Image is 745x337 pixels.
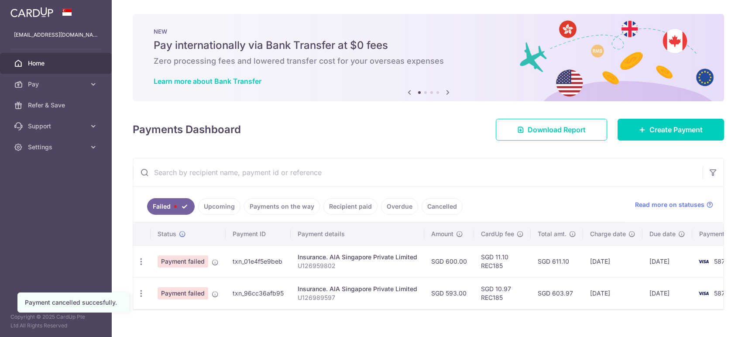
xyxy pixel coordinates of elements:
[649,124,703,135] span: Create Payment
[474,277,531,309] td: SGD 10.97 REC185
[133,122,241,138] h4: Payments Dashboard
[158,287,208,299] span: Payment failed
[226,245,291,277] td: txn_01e4f5e9beb
[481,230,514,238] span: CardUp fee
[474,245,531,277] td: SGD 11.10 REC185
[298,293,417,302] p: U126989597
[25,298,122,307] div: Payment cancelled succesfully.
[226,223,291,245] th: Payment ID
[323,198,378,215] a: Recipient paid
[531,245,583,277] td: SGD 611.10
[133,14,724,101] img: Bank transfer banner
[583,245,642,277] td: [DATE]
[618,119,724,141] a: Create Payment
[635,200,713,209] a: Read more on statuses
[424,277,474,309] td: SGD 593.00
[496,119,607,141] a: Download Report
[695,288,712,299] img: Bank Card
[291,223,424,245] th: Payment details
[298,261,417,270] p: U126959802
[198,198,240,215] a: Upcoming
[28,101,86,110] span: Refer & Save
[154,56,703,66] h6: Zero processing fees and lowered transfer cost for your overseas expenses
[381,198,418,215] a: Overdue
[538,230,566,238] span: Total amt.
[531,277,583,309] td: SGD 603.97
[590,230,626,238] span: Charge date
[298,285,417,293] div: Insurance. AIA Singapore Private Limited
[147,198,195,215] a: Failed
[649,230,676,238] span: Due date
[695,256,712,267] img: Bank Card
[642,277,692,309] td: [DATE]
[28,122,86,131] span: Support
[154,77,261,86] a: Learn more about Bank Transfer
[133,158,703,186] input: Search by recipient name, payment id or reference
[154,38,703,52] h5: Pay internationally via Bank Transfer at $0 fees
[298,253,417,261] div: Insurance. AIA Singapore Private Limited
[154,28,703,35] p: NEW
[714,289,729,297] span: 5876
[226,277,291,309] td: txn_96cc36afb95
[158,230,176,238] span: Status
[635,200,704,209] span: Read more on statuses
[424,245,474,277] td: SGD 600.00
[431,230,453,238] span: Amount
[244,198,320,215] a: Payments on the way
[28,143,86,151] span: Settings
[10,7,53,17] img: CardUp
[14,31,98,39] p: [EMAIL_ADDRESS][DOMAIN_NAME]
[528,124,586,135] span: Download Report
[642,245,692,277] td: [DATE]
[583,277,642,309] td: [DATE]
[158,255,208,268] span: Payment failed
[28,80,86,89] span: Pay
[714,258,729,265] span: 5876
[422,198,463,215] a: Cancelled
[28,59,86,68] span: Home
